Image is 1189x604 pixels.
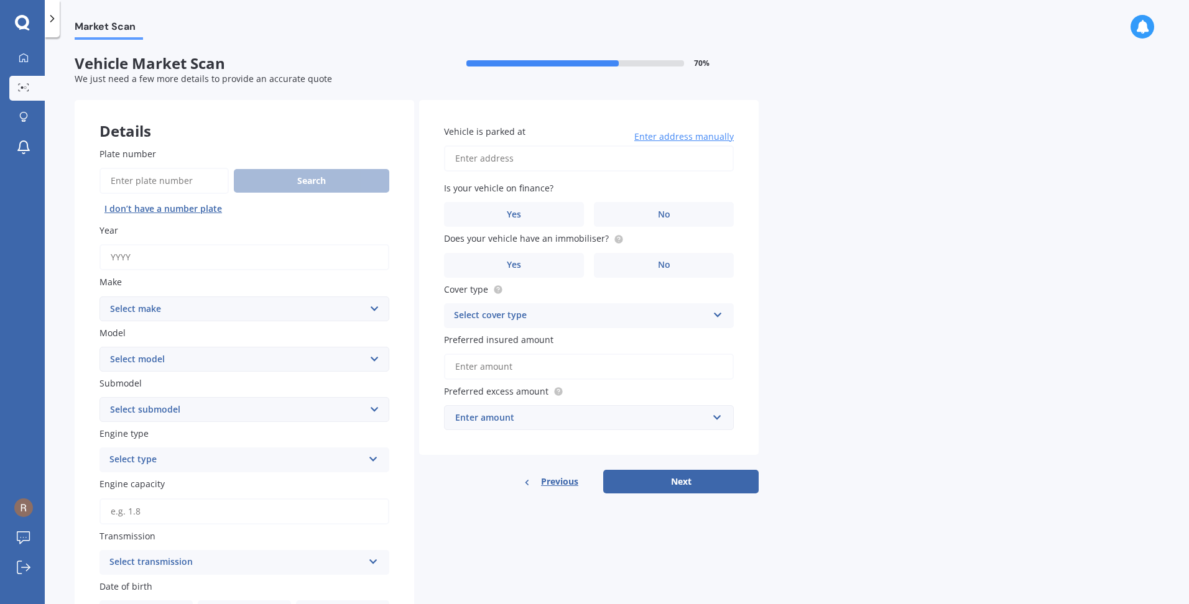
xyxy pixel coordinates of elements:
[99,224,118,236] span: Year
[634,130,734,143] span: Enter address manually
[507,260,521,270] span: Yes
[99,168,229,194] input: Enter plate number
[444,145,734,172] input: Enter address
[99,327,126,339] span: Model
[444,126,525,137] span: Vehicle is parked at
[99,377,142,389] span: Submodel
[455,411,708,424] div: Enter amount
[99,530,155,542] span: Transmission
[99,148,156,160] span: Plate number
[99,478,165,490] span: Engine capacity
[75,73,332,85] span: We just need a few more details to provide an accurate quote
[444,385,548,397] span: Preferred excess amount
[694,59,710,68] span: 70 %
[99,498,389,524] input: e.g. 1.8
[75,55,417,73] span: Vehicle Market Scan
[99,199,227,219] button: I don’t have a number plate
[444,283,488,295] span: Cover type
[541,472,578,491] span: Previous
[109,452,363,467] div: Select type
[603,470,759,493] button: Next
[444,182,553,194] span: Is your vehicle on finance?
[99,277,122,288] span: Make
[444,233,609,245] span: Does your vehicle have an immobiliser?
[454,308,708,323] div: Select cover type
[109,555,363,570] div: Select transmission
[507,209,521,220] span: Yes
[14,498,33,517] img: ACg8ocJppRD1FujSNiC9EW_hP084C6E8w5tD1fzopaEY54rmFFVA6w=s96-c
[99,244,389,270] input: YYYY
[75,21,143,37] span: Market Scan
[99,428,149,439] span: Engine type
[444,334,553,345] span: Preferred insured amount
[75,100,414,137] div: Details
[658,260,670,270] span: No
[444,354,734,380] input: Enter amount
[99,580,152,592] span: Date of birth
[658,209,670,220] span: No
